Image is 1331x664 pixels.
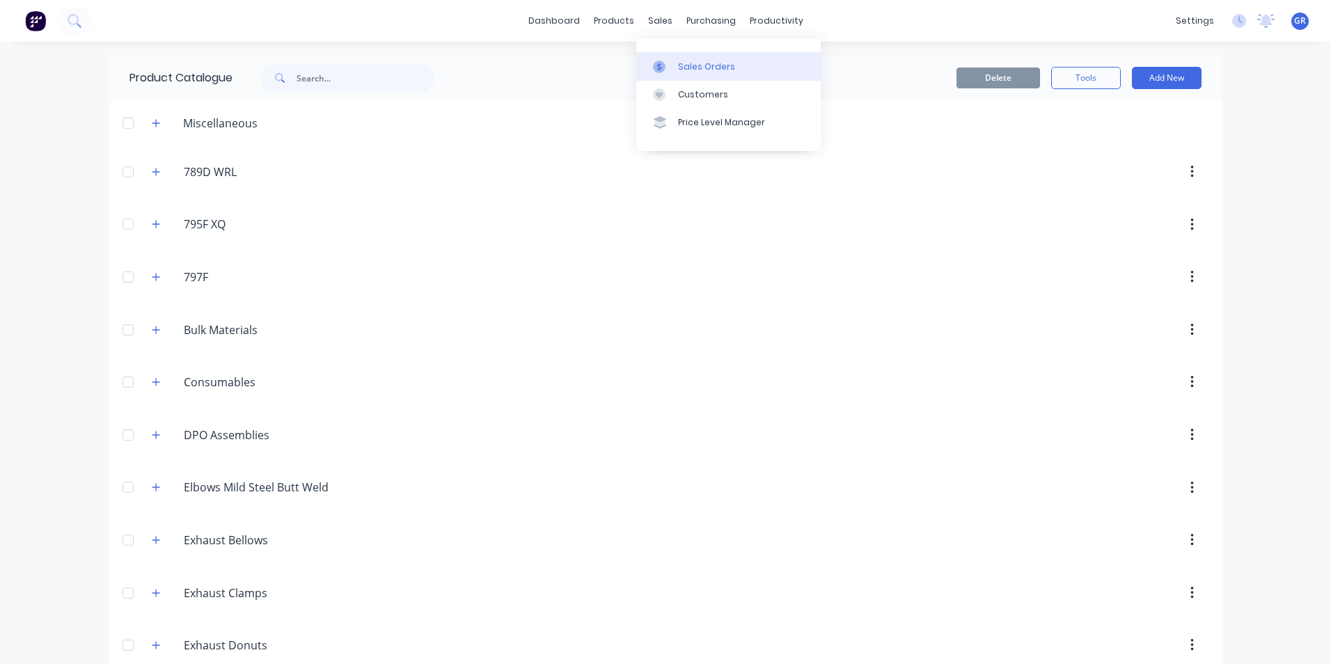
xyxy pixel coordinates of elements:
[678,116,765,129] div: Price Level Manager
[743,10,810,31] div: productivity
[636,109,821,136] a: Price Level Manager
[184,216,349,232] input: Enter category name
[1132,67,1202,89] button: Add New
[1051,67,1121,89] button: Tools
[184,532,349,548] input: Enter category name
[678,88,728,101] div: Customers
[521,10,587,31] a: dashboard
[184,164,349,180] input: Enter category name
[109,56,233,100] div: Product Catalogue
[184,374,349,390] input: Enter category name
[172,115,269,132] div: Miscellaneous
[636,81,821,109] a: Customers
[184,585,349,601] input: Enter category name
[587,10,641,31] div: products
[641,10,679,31] div: sales
[184,637,349,654] input: Enter category name
[297,64,434,92] input: Search...
[636,52,821,80] a: Sales Orders
[184,322,349,338] input: Enter category name
[184,427,349,443] input: Enter category name
[678,61,735,73] div: Sales Orders
[184,269,349,285] input: Enter category name
[184,479,349,496] input: Enter category name
[25,10,46,31] img: Factory
[1294,15,1306,27] span: GR
[1169,10,1221,31] div: settings
[956,68,1040,88] button: Delete
[679,10,743,31] div: purchasing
